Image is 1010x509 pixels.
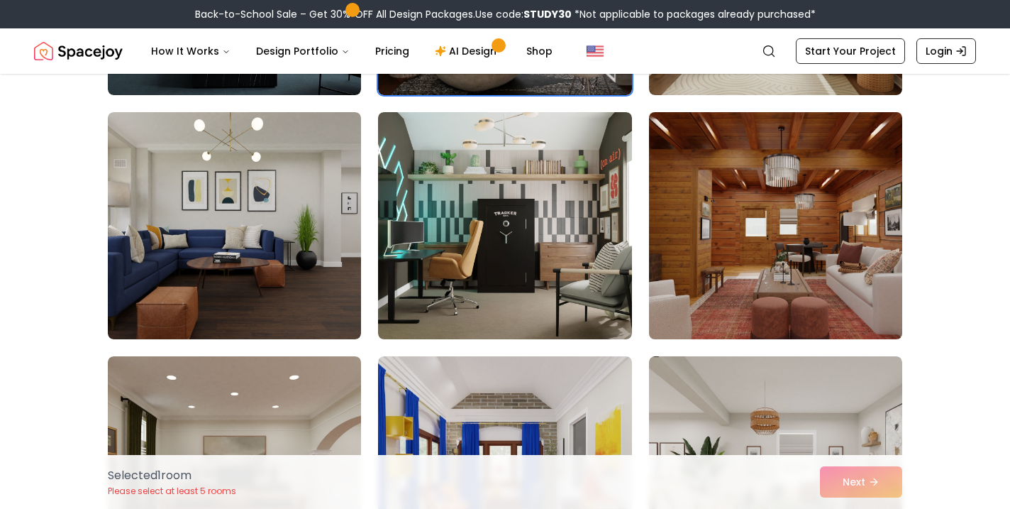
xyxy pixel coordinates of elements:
a: Shop [515,37,564,65]
button: How It Works [140,37,242,65]
img: Room room-8 [378,112,631,339]
a: Start Your Project [796,38,905,64]
img: Room room-9 [643,106,909,345]
img: Room room-7 [108,112,361,339]
span: Use code: [475,7,572,21]
p: Selected 1 room [108,467,236,484]
a: Pricing [364,37,421,65]
nav: Main [140,37,564,65]
p: Please select at least 5 rooms [108,486,236,497]
button: Design Portfolio [245,37,361,65]
a: Spacejoy [34,37,123,65]
div: Back-to-School Sale – Get 30% OFF All Design Packages. [195,7,816,21]
img: United States [587,43,604,60]
span: *Not applicable to packages already purchased* [572,7,816,21]
nav: Global [34,28,976,74]
img: Spacejoy Logo [34,37,123,65]
b: STUDY30 [523,7,572,21]
a: AI Design [423,37,512,65]
a: Login [916,38,976,64]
